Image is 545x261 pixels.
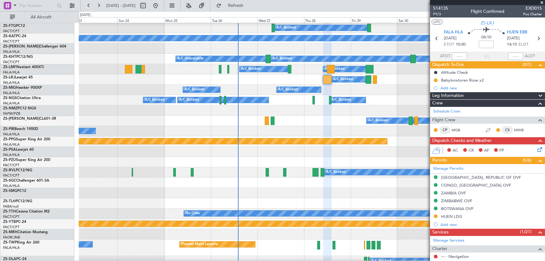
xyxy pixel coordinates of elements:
button: UTC [432,19,443,25]
div: A/C Booked [368,116,388,125]
a: ZS-PIRBeech 1900D [3,127,38,131]
span: ZS-DLA [3,257,16,261]
a: FACT/CPT [3,39,19,44]
a: ZS-NGSCitation Ultra [3,96,41,100]
a: ZS-FTGPC12 [3,24,25,28]
a: ZS-KHTPC12/NG [3,55,33,59]
div: A/C Booked [145,95,165,105]
a: FALA/HLA [3,91,20,95]
span: [DATE] [444,35,457,42]
a: ZS-PZUSuper King Air 200 [3,158,50,162]
a: ZS-KATPC-24 [3,34,26,38]
a: FACT/CPT [3,29,19,33]
span: Refresh [223,3,249,8]
span: ZS-KHT [3,55,16,59]
span: ZS-YTB [3,220,16,224]
a: ZS-DLAPC-24 [3,257,27,261]
a: ZS-SMGPC12 [3,189,26,193]
span: FP [499,148,504,154]
div: Planned Maint Lanseria [181,240,218,249]
a: ZS-TTHCessna Citation M2 [3,210,50,213]
a: FALA/HLA [3,70,20,75]
a: ZS-[PERSON_NAME]Challenger 604 [3,45,66,48]
div: Add new [440,85,542,91]
span: Services [432,229,448,236]
div: A/C Booked [185,85,204,94]
span: P1/3 [433,12,448,17]
a: FALA/HLA [3,183,20,188]
span: ZS-LRJ [3,76,15,79]
div: A/C Booked [333,75,353,84]
span: AF [484,148,489,154]
a: FABA/null [3,204,19,209]
span: Permits [432,157,447,164]
span: Crew [432,100,443,107]
span: ZS-KAT [3,34,16,38]
a: FALA/HLA [3,80,20,85]
span: ZS-NGS [3,96,17,100]
a: MGB [452,127,466,133]
span: FALA HLA [444,29,463,36]
a: FAPM/PZB [3,111,20,116]
a: ZS-YTBPC-24 [3,220,26,224]
span: Flight Crew [432,117,455,124]
div: A/C Booked [326,168,346,177]
div: BOTSWANA OVF [441,206,473,211]
span: 14:10 [507,42,517,48]
span: ATOT [440,53,450,59]
span: (1/21) [520,228,532,235]
span: [DATE] - [DATE] [106,3,136,8]
a: MWB [514,127,528,133]
a: ZS-RVLPC12/NG [3,168,32,172]
span: 514135 [433,5,448,12]
span: ZS-[PERSON_NAME] [3,117,39,121]
span: ETOT [444,42,454,48]
button: Refresh [213,1,251,11]
span: All Aircraft [16,15,66,19]
div: Babylonstoren Rose x2 [441,78,484,83]
div: Fri 29 [351,17,397,23]
div: A/C Booked [332,95,351,105]
span: Dispatch Checks and Weather [432,137,492,144]
span: ZS-TWP [3,241,17,244]
div: No Crew [186,209,200,218]
span: 04:10 [481,34,491,41]
a: FALA/HLA [3,101,20,106]
span: ZS-TTH [3,210,16,213]
a: FACT/CPT [3,214,19,219]
span: ZS-PSA [3,148,16,152]
a: FALA/HLA [3,142,20,147]
div: A/C Booked [241,64,261,74]
a: ZS-TLHPC12/NG [3,199,32,203]
a: ZS-PPGSuper King Air 200 [3,138,50,141]
a: FALA/HLA [3,245,20,250]
div: Sun 24 [117,17,164,23]
span: ZS-LRJ [481,20,494,26]
a: Manage Services [433,238,464,244]
a: Manage Permits [433,166,463,172]
span: ZS-NMZ [3,107,17,110]
div: HUEN LDG [441,214,462,219]
span: (5/6) [523,157,532,163]
span: (0/1) [523,61,532,68]
span: CR [468,148,474,154]
a: FACT/CPT [3,225,19,229]
div: CP [440,127,450,133]
div: Sat 23 [71,17,117,23]
span: ZS-PZU [3,158,16,162]
span: Dispatch To-Dos [432,61,464,68]
a: ZS-LRJLearjet 45 [3,76,33,79]
span: ALDT [525,53,535,59]
a: ZS-TWPKing Air 260 [3,241,39,244]
div: CS [502,127,513,133]
div: Altitude Check [441,70,468,75]
span: ZS-MIG [3,86,16,90]
a: ZS-[PERSON_NAME]CL601-3R [3,117,56,121]
a: --- - Navigation [441,254,469,259]
span: Leg Information [432,92,464,99]
div: [DATE] [80,13,91,18]
div: Sat 30 [397,17,444,23]
span: ZS-SGC [3,179,16,183]
div: Thu 28 [304,17,351,23]
div: A/C Unavailable [177,54,203,63]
